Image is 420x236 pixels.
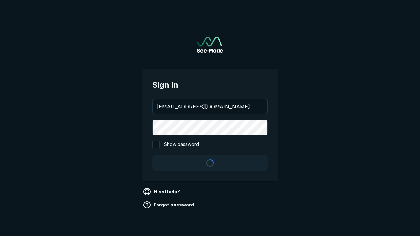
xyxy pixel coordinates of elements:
a: Need help? [142,187,183,197]
a: Forgot password [142,200,197,210]
img: See-Mode Logo [197,37,223,53]
span: Show password [164,141,199,148]
span: Sign in [152,79,268,91]
a: Go to sign in [197,37,223,53]
input: your@email.com [153,99,267,114]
